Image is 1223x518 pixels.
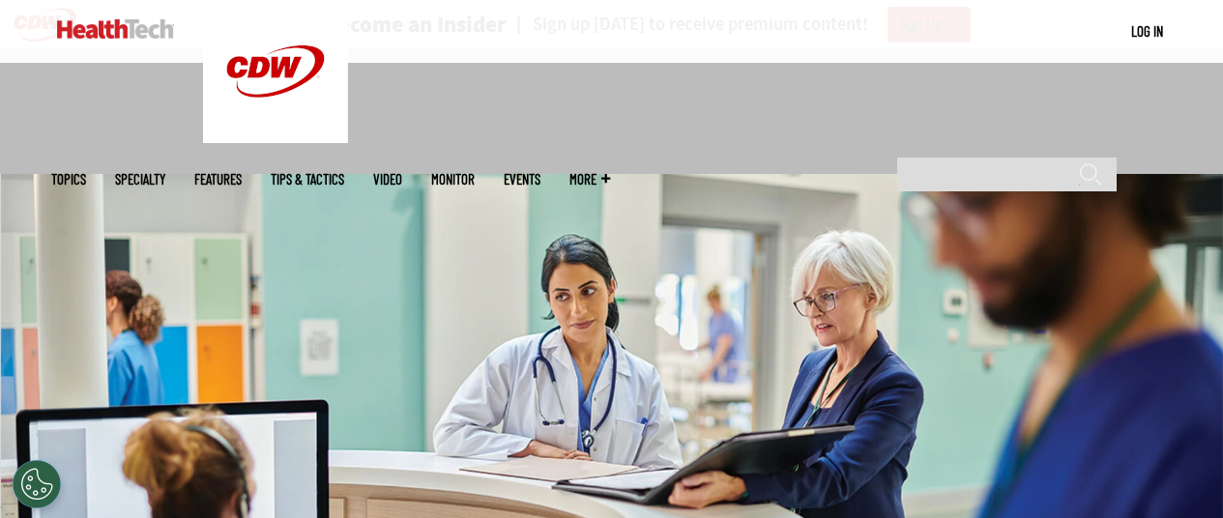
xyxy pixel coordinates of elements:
img: Home [57,19,174,39]
span: Topics [51,172,86,187]
span: More [569,172,610,187]
span: Specialty [115,172,165,187]
a: Features [194,172,242,187]
a: Tips & Tactics [271,172,344,187]
a: MonITor [431,172,475,187]
a: CDW [203,128,348,148]
a: Log in [1131,22,1163,40]
a: Video [373,172,402,187]
div: User menu [1131,21,1163,42]
a: Events [504,172,540,187]
button: Open Preferences [13,460,61,508]
div: Cookies Settings [13,460,61,508]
